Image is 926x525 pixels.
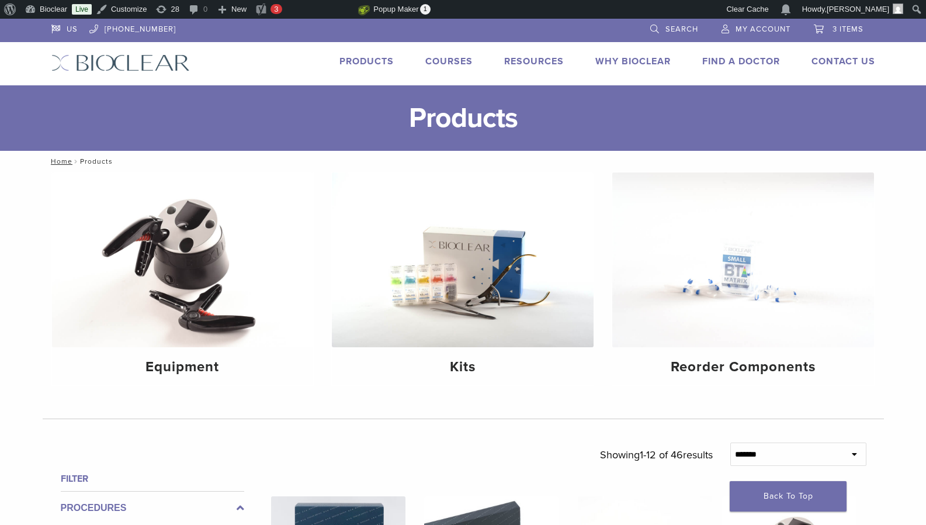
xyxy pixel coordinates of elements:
img: Kits [332,172,594,347]
h4: Reorder Components [622,357,865,378]
span: My Account [736,25,790,34]
a: Live [72,4,92,15]
p: Showing results [600,443,713,467]
span: 3 [274,5,278,13]
h4: Kits [341,357,584,378]
a: My Account [722,19,790,36]
span: 3 items [833,25,863,34]
a: Find A Doctor [702,56,780,67]
span: Search [665,25,698,34]
span: [PERSON_NAME] [827,5,889,13]
img: Reorder Components [612,172,874,347]
h4: Filter [61,472,244,486]
a: Reorder Components [612,172,874,385]
img: Equipment [52,172,314,347]
a: Why Bioclear [595,56,671,67]
h4: Equipment [61,357,304,378]
a: 3 items [814,19,863,36]
a: Equipment [52,172,314,385]
label: Procedures [61,501,244,515]
a: Kits [332,172,594,385]
a: Resources [504,56,564,67]
a: Contact Us [811,56,875,67]
a: US [51,19,78,36]
a: Courses [425,56,473,67]
nav: Products [43,151,884,172]
a: Home [47,157,72,165]
a: Back To Top [730,481,847,512]
a: Search [650,19,698,36]
a: [PHONE_NUMBER] [89,19,176,36]
img: Views over 48 hours. Click for more Jetpack Stats. [293,3,358,17]
span: 1 [420,4,431,15]
span: / [72,158,80,164]
span: 1-12 of 46 [640,448,683,461]
a: Products [339,56,394,67]
img: Bioclear [51,54,190,71]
